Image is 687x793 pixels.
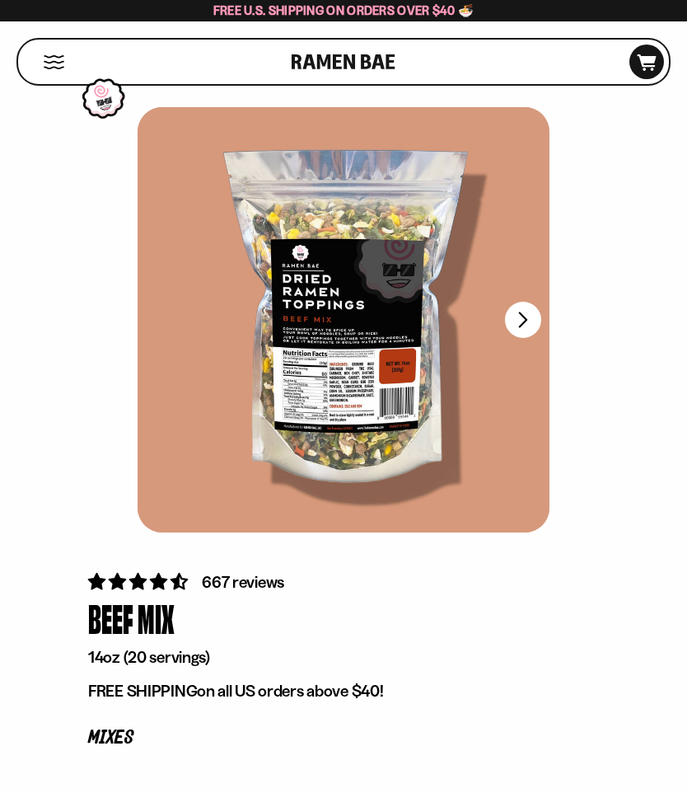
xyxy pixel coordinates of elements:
[88,594,133,643] div: Beef
[138,594,175,643] div: Mix
[213,2,474,18] span: Free U.S. Shipping on Orders over $40 🍜
[88,681,197,701] strong: FREE SHIPPING
[88,571,191,592] span: 4.64 stars
[43,55,65,69] button: Mobile Menu Trigger
[88,647,599,668] p: 14oz (20 servings)
[202,572,284,592] span: 667 reviews
[88,730,599,746] p: Mixes
[88,681,599,701] p: on all US orders above $40!
[505,302,541,338] button: Next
